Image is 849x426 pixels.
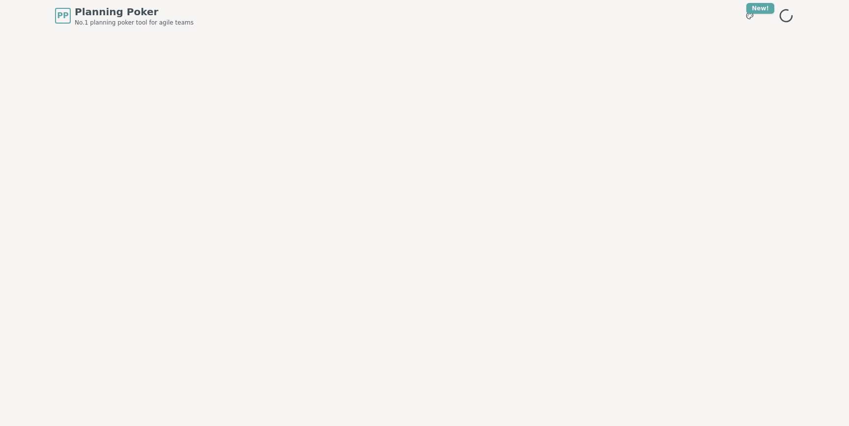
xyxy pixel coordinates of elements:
span: Planning Poker [75,5,194,19]
a: PPPlanning PokerNo.1 planning poker tool for agile teams [55,5,194,27]
div: New! [746,3,774,14]
button: New! [741,7,759,25]
span: PP [57,10,68,22]
span: No.1 planning poker tool for agile teams [75,19,194,27]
